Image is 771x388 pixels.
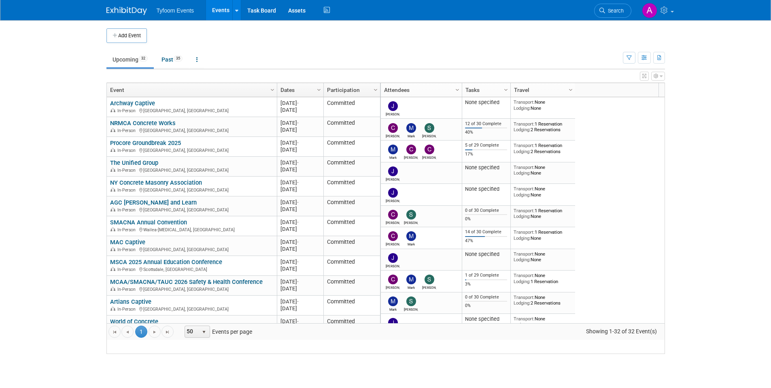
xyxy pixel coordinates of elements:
div: 47% [465,238,507,244]
a: Past35 [155,52,189,67]
span: Go to the first page [111,329,118,335]
div: [DATE] [280,126,320,133]
span: Transport: [514,121,535,127]
div: [DATE] [280,119,320,126]
span: Transport: [514,273,535,278]
a: AGC [PERSON_NAME] and Learn [110,199,197,206]
a: MSCA 2025 Annual Education Conference [110,258,222,266]
img: In-Person Event [110,287,115,291]
div: 1 Reservation 2 Reservations [514,121,572,133]
div: None None [514,164,572,176]
img: Steve Davis [425,123,434,133]
span: Go to the next page [151,329,158,335]
div: Corbin Nelson [386,133,400,138]
div: Steve Davis [422,133,436,138]
div: None None [514,99,572,111]
span: - [297,279,299,285]
img: Jason Cuskelly [388,101,398,111]
div: Jason Cuskelly [386,263,400,268]
div: [DATE] [280,206,320,213]
div: 1 Reservation 2 Reservations [514,143,572,154]
span: In-Person [117,287,138,292]
a: Event [110,83,272,97]
div: None 1 Reservation [514,273,572,284]
img: Steve Davis [406,210,416,220]
a: Go to the first page [108,326,121,338]
a: Column Settings [453,83,462,95]
img: In-Person Event [110,188,115,192]
div: Jason Cuskelly [386,111,400,116]
td: Committed [323,117,380,137]
td: Committed [323,177,380,196]
span: Lodging: [514,192,531,198]
td: Committed [323,97,380,117]
span: Lodging: [514,127,531,132]
div: [DATE] [280,226,320,232]
a: Travel [514,83,570,97]
div: Mark Nelson [404,133,418,138]
td: Committed [323,157,380,177]
img: Jason Cuskelly [388,253,398,263]
div: Chris Walker [386,284,400,290]
span: Transport: [514,143,535,148]
div: [GEOGRAPHIC_DATA], [GEOGRAPHIC_DATA] [110,186,273,193]
span: - [297,259,299,265]
img: Corbin Nelson [388,123,398,133]
span: Transport: [514,164,535,170]
div: Mark Nelson [386,154,400,160]
div: [GEOGRAPHIC_DATA], [GEOGRAPHIC_DATA] [110,127,273,134]
button: Add Event [106,28,147,43]
img: Mark Nelson [388,296,398,306]
a: Column Settings [371,83,380,95]
span: In-Person [117,108,138,113]
td: Committed [323,137,380,157]
td: Committed [323,296,380,316]
img: In-Person Event [110,148,115,152]
img: In-Person Event [110,108,115,112]
img: In-Person Event [110,168,115,172]
a: The Unified Group [110,159,158,166]
div: 1 Reservation None [514,208,572,220]
div: 0 of 30 Complete [465,294,507,300]
a: Tasks [465,83,505,97]
a: World of Concrete [110,318,158,325]
img: Jason Cuskelly [388,166,398,176]
td: Committed [323,316,380,335]
div: [DATE] [280,139,320,146]
td: Committed [323,236,380,256]
a: MAC Captive [110,239,145,246]
img: Mark Nelson [406,275,416,284]
span: - [297,140,299,146]
img: In-Person Event [110,207,115,211]
div: None specified [465,186,507,192]
a: Attendees [384,83,457,97]
div: [GEOGRAPHIC_DATA], [GEOGRAPHIC_DATA] [110,286,273,292]
div: [DATE] [280,219,320,226]
div: 5 of 29 Complete [465,143,507,148]
div: [DATE] [280,100,320,107]
div: [DATE] [280,298,320,305]
span: 1 [135,326,147,338]
span: Transport: [514,316,535,322]
a: Participation [327,83,375,97]
a: Column Settings [314,83,323,95]
div: 12 of 30 Complete [465,121,507,127]
span: 50 [185,326,199,337]
div: [DATE] [280,159,320,166]
img: Jason Cuskelly [388,318,398,328]
span: - [297,239,299,245]
div: None None [514,251,572,263]
td: Committed [323,216,380,236]
span: Transport: [514,251,535,257]
td: Committed [323,256,380,276]
div: Mark Nelson [386,306,400,311]
span: Transport: [514,229,535,235]
img: Chris Walker [388,275,398,284]
div: None specified [465,164,507,171]
span: Transport: [514,99,535,105]
div: [DATE] [280,258,320,265]
span: Column Settings [503,87,509,93]
span: - [297,298,299,305]
div: [DATE] [280,278,320,285]
span: Lodging: [514,257,531,262]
